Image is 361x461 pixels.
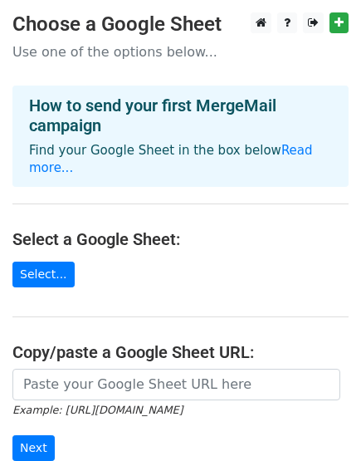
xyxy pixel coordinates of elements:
[29,142,332,177] p: Find your Google Sheet in the box below
[12,404,183,416] small: Example: [URL][DOMAIN_NAME]
[12,435,55,461] input: Next
[12,369,340,400] input: Paste your Google Sheet URL here
[12,43,349,61] p: Use one of the options below...
[12,342,349,362] h4: Copy/paste a Google Sheet URL:
[12,262,75,287] a: Select...
[29,96,332,135] h4: How to send your first MergeMail campaign
[12,12,349,37] h3: Choose a Google Sheet
[29,143,313,175] a: Read more...
[12,229,349,249] h4: Select a Google Sheet:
